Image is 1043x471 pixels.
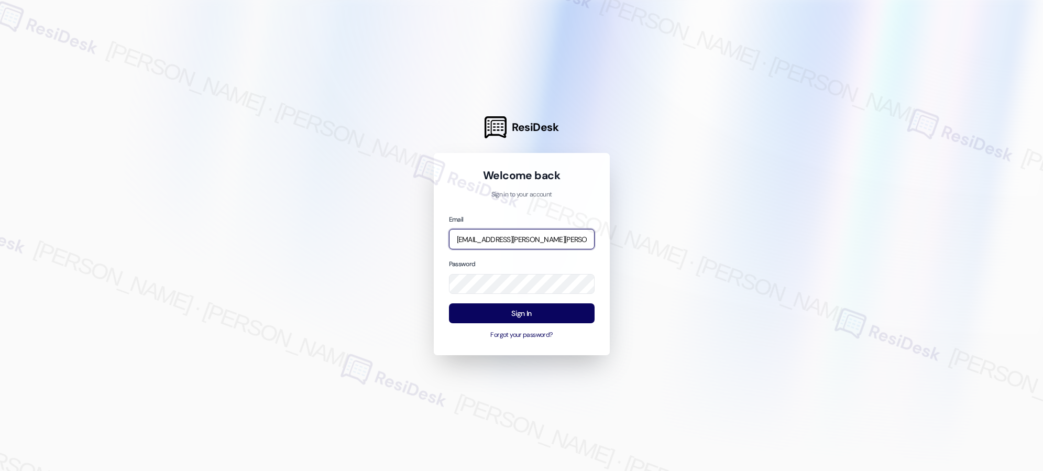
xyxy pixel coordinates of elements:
button: Forgot your password? [449,331,595,340]
input: name@example.com [449,229,595,249]
p: Sign in to your account [449,190,595,200]
h1: Welcome back [449,168,595,183]
button: Sign In [449,303,595,324]
img: ResiDesk Logo [485,116,507,138]
label: Email [449,215,464,224]
span: ResiDesk [512,120,558,135]
label: Password [449,260,476,268]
